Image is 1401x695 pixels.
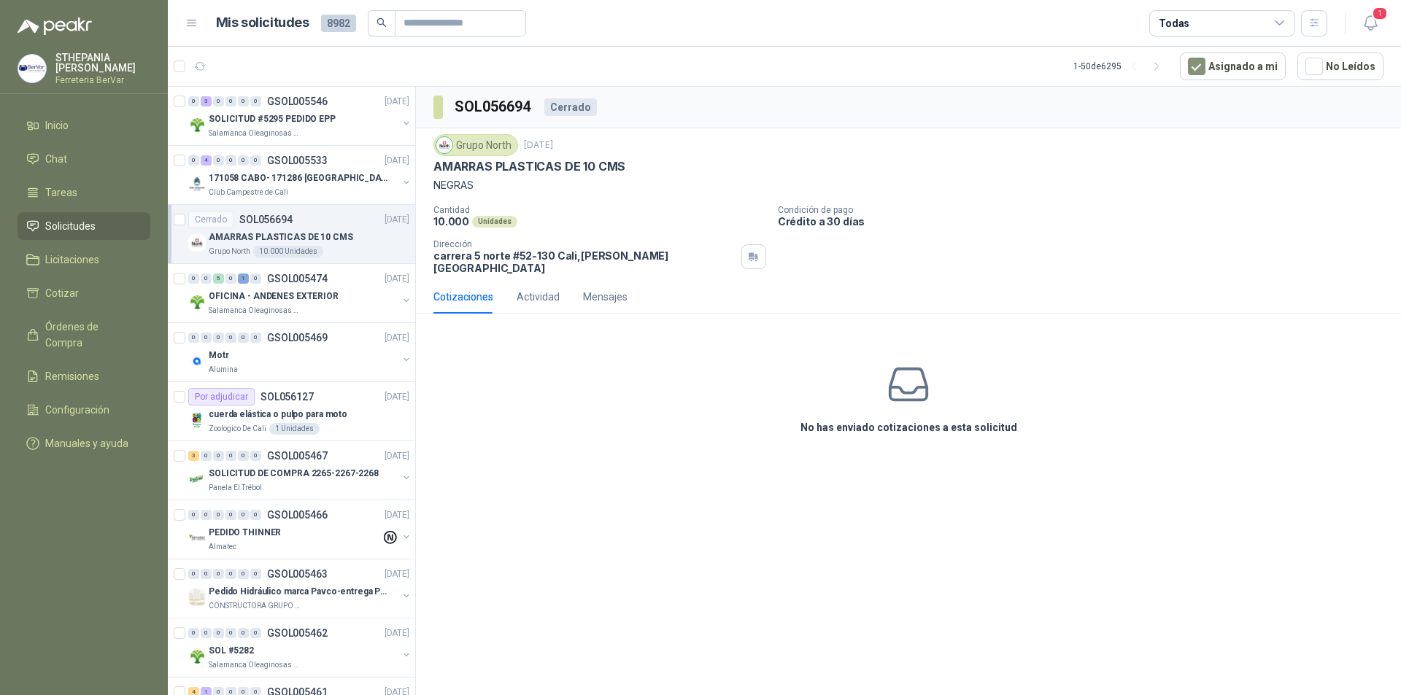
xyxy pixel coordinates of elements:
[433,134,518,156] div: Grupo North
[188,96,199,106] div: 0
[213,333,224,343] div: 0
[385,390,409,404] p: [DATE]
[544,98,597,116] div: Cerrado
[188,329,412,376] a: 0 0 0 0 0 0 GSOL005469[DATE] Company LogoMotrAlumina
[225,155,236,166] div: 0
[778,205,1395,215] p: Condición de pago
[188,273,199,284] div: 0
[188,93,412,139] a: 0 3 0 0 0 0 GSOL005546[DATE] Company LogoSOLICITUD #5295 PEDIDO EPPSalamanca Oleaginosas SAS
[238,96,249,106] div: 0
[377,18,387,28] span: search
[250,451,261,461] div: 0
[188,529,206,547] img: Company Logo
[209,408,347,422] p: cuerda elástica o pulpo para moto
[385,331,409,345] p: [DATE]
[188,270,412,317] a: 0 0 5 0 1 0 GSOL005474[DATE] Company LogoOFICINA - ANDENES EXTERIORSalamanca Oleaginosas SAS
[209,526,281,540] p: PEDIDO THINNER
[213,96,224,106] div: 0
[18,362,150,390] a: Remisiones
[201,273,212,284] div: 0
[188,447,412,494] a: 3 0 0 0 0 0 GSOL005467[DATE] Company LogoSOLICITUD DE COMPRA 2265-2267-2268Panela El Trébol
[250,628,261,638] div: 0
[201,333,212,343] div: 0
[583,289,628,305] div: Mensajes
[524,139,553,152] p: [DATE]
[188,451,199,461] div: 3
[385,213,409,227] p: [DATE]
[778,215,1395,228] p: Crédito a 30 días
[45,319,136,351] span: Órdenes de Compra
[209,659,301,671] p: Salamanca Oleaginosas SAS
[209,171,390,185] p: 171058 CABO- 171286 [GEOGRAPHIC_DATA]
[385,626,409,640] p: [DATE]
[213,628,224,638] div: 0
[267,155,328,166] p: GSOL005533
[188,628,199,638] div: 0
[385,154,409,168] p: [DATE]
[188,510,199,520] div: 0
[45,218,96,234] span: Solicitudes
[201,569,212,579] div: 0
[385,272,409,286] p: [DATE]
[201,628,212,638] div: 0
[433,289,493,305] div: Cotizaciones
[188,565,412,612] a: 0 0 0 0 0 0 GSOL005463[DATE] Company LogoPedido Hidráulico marca Pavco-entrega PopayánCONSTRUCTOR...
[267,628,328,638] p: GSOL005462
[188,624,412,671] a: 0 0 0 0 0 0 GSOL005462[DATE] Company LogoSOL #5282Salamanca Oleaginosas SAS
[18,18,92,35] img: Logo peakr
[45,402,109,418] span: Configuración
[209,585,390,599] p: Pedido Hidráulico marca Pavco-entrega Popayán
[45,117,69,133] span: Inicio
[225,273,236,284] div: 0
[433,239,736,249] p: Dirección
[209,541,236,553] p: Almatec
[18,212,150,240] a: Solicitudes
[225,628,236,638] div: 0
[201,155,212,166] div: 4
[321,15,356,32] span: 8982
[213,510,224,520] div: 0
[18,55,46,82] img: Company Logo
[18,179,150,206] a: Tareas
[385,567,409,581] p: [DATE]
[385,449,409,463] p: [DATE]
[209,600,301,612] p: CONSTRUCTORA GRUPO FIP
[209,423,266,435] p: Zoologico De Cali
[188,211,233,228] div: Cerrado
[267,510,328,520] p: GSOL005466
[18,430,150,457] a: Manuales y ayuda
[188,569,199,579] div: 0
[188,175,206,193] img: Company Logo
[1357,10,1383,36] button: 1
[45,185,77,201] span: Tareas
[238,333,249,343] div: 0
[188,293,206,311] img: Company Logo
[225,96,236,106] div: 0
[213,155,224,166] div: 0
[225,569,236,579] div: 0
[385,95,409,109] p: [DATE]
[1159,15,1189,31] div: Todas
[250,96,261,106] div: 0
[238,510,249,520] div: 0
[1297,53,1383,80] button: No Leídos
[18,279,150,307] a: Cotizar
[238,273,249,284] div: 1
[209,644,254,658] p: SOL #5282
[188,506,412,553] a: 0 0 0 0 0 0 GSOL005466[DATE] Company LogoPEDIDO THINNERAlmatec
[45,252,99,268] span: Licitaciones
[45,435,128,451] span: Manuales y ayuda
[433,215,469,228] p: 10.000
[225,510,236,520] div: 0
[45,368,99,384] span: Remisiones
[18,145,150,173] a: Chat
[238,569,249,579] div: 0
[250,155,261,166] div: 0
[517,289,560,305] div: Actividad
[238,155,249,166] div: 0
[209,364,238,376] p: Alumina
[188,155,199,166] div: 0
[168,205,415,264] a: CerradoSOL056694[DATE] Company LogoAMARRAS PLASTICAS DE 10 CMSGrupo North10.000 Unidades
[1073,55,1168,78] div: 1 - 50 de 6295
[433,205,766,215] p: Cantidad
